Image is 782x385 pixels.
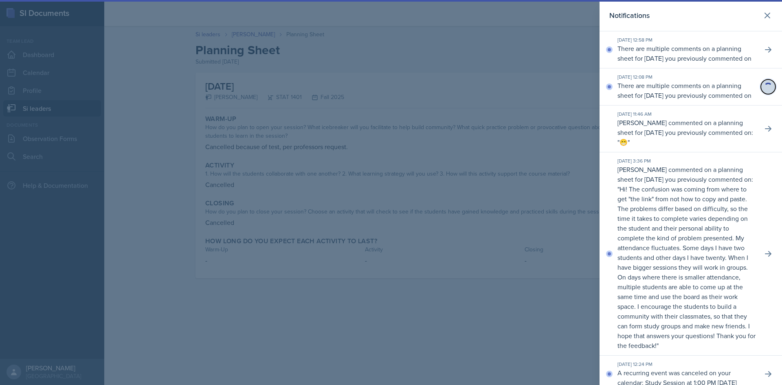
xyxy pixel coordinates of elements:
div: [DATE] 11:46 AM [617,110,756,118]
p: [PERSON_NAME] commented on a planning sheet for [DATE] you previously commented on: " " [617,118,756,147]
div: [DATE] 12:24 PM [617,361,756,368]
p: [PERSON_NAME] commented on a planning sheet for [DATE] you previously commented on: " " [617,165,756,350]
p: Hi! The confusion was coming from where to get "the link" from not how to copy and paste. The pro... [617,185,756,350]
div: [DATE] 12:58 PM [617,36,756,44]
p: There are multiple comments on a planning sheet for [DATE] you previously commented on [617,81,756,100]
p: 😁 [619,138,628,147]
p: There are multiple comments on a planning sheet for [DATE] you previously commented on [617,44,756,63]
div: [DATE] 3:36 PM [617,157,756,165]
div: [DATE] 12:08 PM [617,73,756,81]
h2: Notifications [609,10,650,21]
